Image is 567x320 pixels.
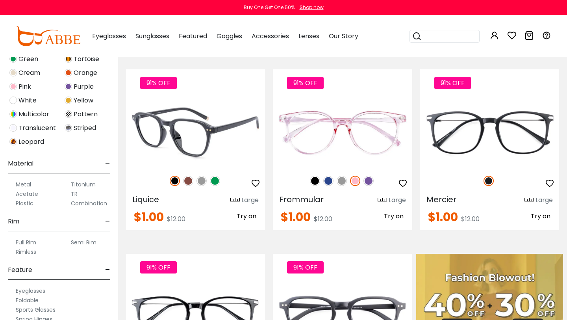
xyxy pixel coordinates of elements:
span: 91% OFF [287,77,324,89]
div: Large [389,195,406,205]
img: Yellow [65,97,72,104]
a: Shop now [296,4,324,11]
span: 91% OFF [287,261,324,273]
button: Try on [528,211,553,221]
img: Black Liquice - Plastic ,Universal Bridge Fit [126,98,265,167]
span: Try on [237,212,256,221]
label: Semi Rim [71,238,96,247]
img: Striped [65,124,72,132]
span: Leopard [19,137,44,147]
img: abbeglasses.com [16,26,80,46]
img: size ruler [230,197,240,203]
div: Buy One Get One 50% [244,4,295,11]
label: Sports Glasses [16,305,56,314]
span: Translucent [19,123,56,133]
button: Try on [382,211,406,221]
img: Pattern [65,110,72,118]
img: size ruler [524,197,534,203]
img: Purple [363,176,374,186]
img: Pink [9,83,17,90]
span: Our Story [329,32,358,41]
img: Brown [183,176,193,186]
img: Black [310,176,320,186]
span: $1.00 [134,208,164,225]
span: $12.00 [461,214,480,223]
span: Lenses [298,32,319,41]
label: Foldable [16,296,39,305]
img: Green [210,176,220,186]
img: Tortoise [65,55,72,63]
label: Eyeglasses [16,286,45,296]
img: Multicolor [9,110,17,118]
span: $12.00 [314,214,332,223]
span: $1.00 [281,208,311,225]
span: Tortoise [74,54,99,64]
label: Metal [16,180,31,189]
button: Try on [234,211,259,221]
img: Blue [323,176,334,186]
span: Green [19,54,38,64]
label: TR [71,189,78,199]
span: Material [8,154,33,173]
label: Titanium [71,180,96,189]
img: Pink [350,176,360,186]
label: Full Rim [16,238,36,247]
span: Sunglasses [135,32,169,41]
span: - [105,212,110,231]
img: Purple [65,83,72,90]
div: Large [241,195,259,205]
span: Pattern [74,110,98,119]
img: Green [9,55,17,63]
span: Multicolor [19,110,49,119]
img: size ruler [378,197,387,203]
img: Black [170,176,180,186]
div: Shop now [300,4,324,11]
span: Goggles [217,32,242,41]
img: Gray [337,176,347,186]
span: Orange [74,68,97,78]
span: 91% OFF [140,261,177,273]
span: Eyeglasses [92,32,126,41]
span: Purple [74,82,94,91]
label: Rimless [16,247,36,257]
span: Yellow [74,96,93,105]
label: Plastic [16,199,33,208]
span: Try on [531,212,550,221]
img: Matte-black Mercier - Plastic ,Universal Bridge Fit [420,98,559,167]
img: White [9,97,17,104]
span: 91% OFF [434,77,471,89]
span: Feature [8,260,32,279]
img: Matte Black [484,176,494,186]
img: Translucent [9,124,17,132]
span: - [105,260,110,279]
span: Featured [179,32,207,41]
span: Rim [8,212,19,231]
span: Liquice [132,194,159,205]
span: Pink [19,82,31,91]
img: Pink Frommular - Plastic ,Universal Bridge Fit [273,98,412,167]
label: Acetate [16,189,38,199]
label: Combination [71,199,107,208]
span: Cream [19,68,40,78]
span: $12.00 [167,214,185,223]
span: $1.00 [428,208,458,225]
span: Accessories [252,32,289,41]
img: Orange [65,69,72,76]
div: Large [535,195,553,205]
span: - [105,154,110,173]
span: 91% OFF [140,77,177,89]
span: Mercier [426,194,456,205]
img: Cream [9,69,17,76]
img: Gray [196,176,207,186]
span: Striped [74,123,96,133]
span: Try on [384,212,404,221]
span: Frommular [279,194,324,205]
span: White [19,96,37,105]
img: Leopard [9,138,17,145]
